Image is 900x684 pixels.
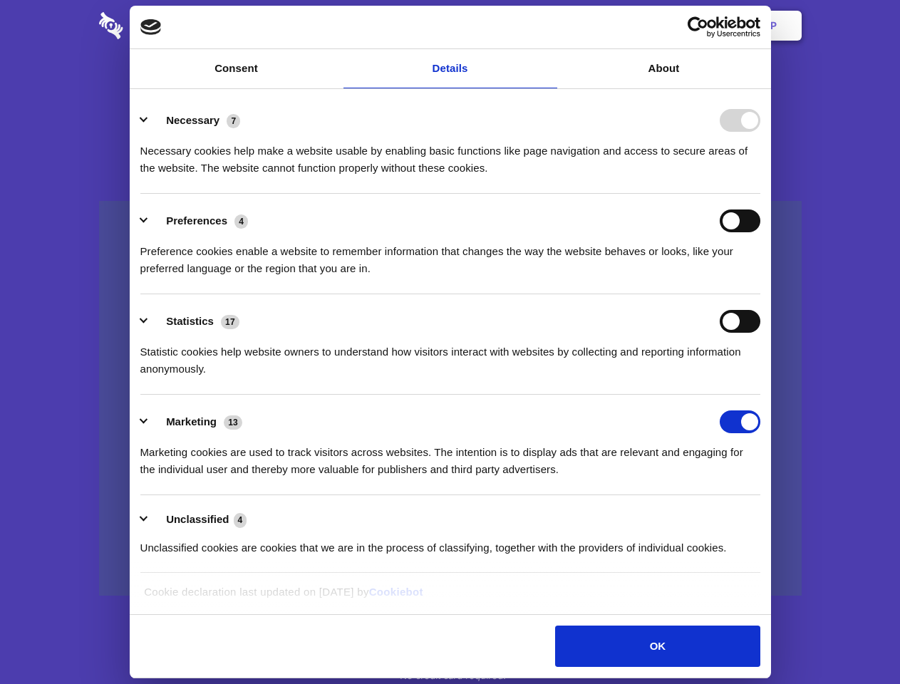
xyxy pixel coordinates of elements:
span: 13 [224,415,242,430]
div: Preference cookies enable a website to remember information that changes the way the website beha... [140,232,760,277]
span: 17 [221,315,239,329]
a: Pricing [418,4,480,48]
a: Usercentrics Cookiebot - opens in a new window [636,16,760,38]
label: Marketing [166,415,217,427]
label: Statistics [166,315,214,327]
a: Wistia video thumbnail [99,201,802,596]
button: Preferences (4) [140,209,257,232]
span: 7 [227,114,240,128]
label: Necessary [166,114,219,126]
a: Login [646,4,708,48]
div: Statistic cookies help website owners to understand how visitors interact with websites by collec... [140,333,760,378]
button: Unclassified (4) [140,511,256,529]
h1: Eliminate Slack Data Loss. [99,64,802,115]
span: 4 [234,214,248,229]
label: Preferences [166,214,227,227]
div: Unclassified cookies are cookies that we are in the process of classifying, together with the pro... [140,529,760,556]
a: About [557,49,771,88]
a: Cookiebot [369,586,423,598]
div: Cookie declaration last updated on [DATE] by [133,584,767,611]
a: Consent [130,49,343,88]
div: Necessary cookies help make a website usable by enabling basic functions like page navigation and... [140,132,760,177]
button: Statistics (17) [140,310,249,333]
iframe: Drift Widget Chat Controller [829,613,883,667]
button: Necessary (7) [140,109,249,132]
a: Details [343,49,557,88]
button: Marketing (13) [140,410,252,433]
h4: Auto-redaction of sensitive data, encrypted data sharing and self-destructing private chats. Shar... [99,130,802,177]
div: Marketing cookies are used to track visitors across websites. The intention is to display ads tha... [140,433,760,478]
span: 4 [234,513,247,527]
button: OK [555,626,760,667]
img: logo-wordmark-white-trans-d4663122ce5f474addd5e946df7df03e33cb6a1c49d2221995e7729f52c070b2.svg [99,12,221,39]
a: Contact [578,4,643,48]
img: logo [140,19,162,35]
